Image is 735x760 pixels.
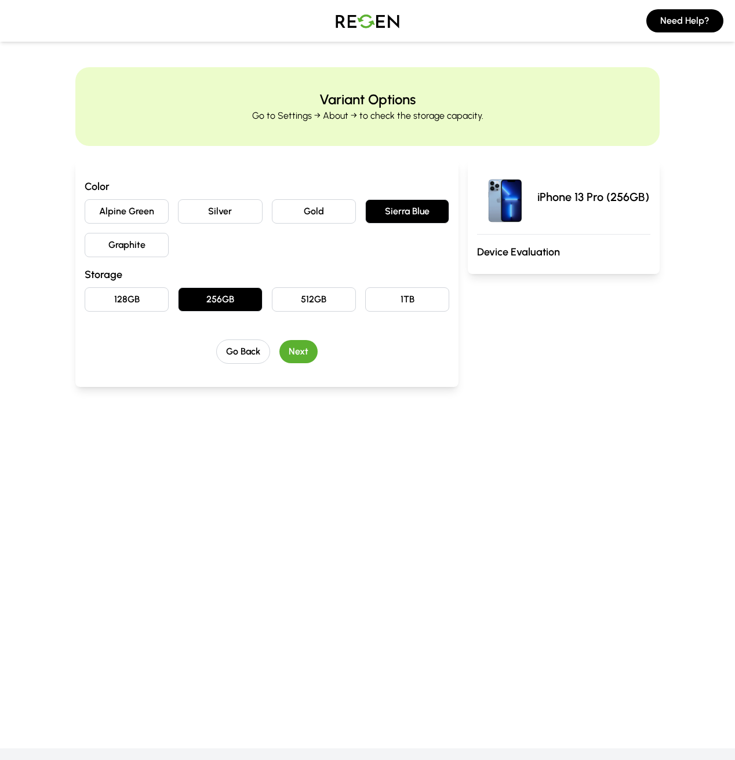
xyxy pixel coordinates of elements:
h3: Device Evaluation [477,244,650,260]
h3: Color [85,178,449,195]
button: 512GB [272,287,356,312]
img: iPhone 13 Pro [477,169,533,225]
p: iPhone 13 Pro (256GB) [537,189,649,205]
h3: Storage [85,266,449,283]
button: Silver [178,199,262,224]
img: Logo [327,5,408,37]
h2: Variant Options [319,90,416,109]
button: Need Help? [646,9,723,32]
button: 128GB [85,287,169,312]
button: Alpine Green [85,199,169,224]
button: 256GB [178,287,262,312]
button: Graphite [85,233,169,257]
button: 1TB [365,287,449,312]
button: Gold [272,199,356,224]
button: Sierra Blue [365,199,449,224]
button: Go Back [216,339,270,364]
p: Go to Settings → About → to check the storage capacity. [252,109,483,123]
button: Next [279,340,318,363]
